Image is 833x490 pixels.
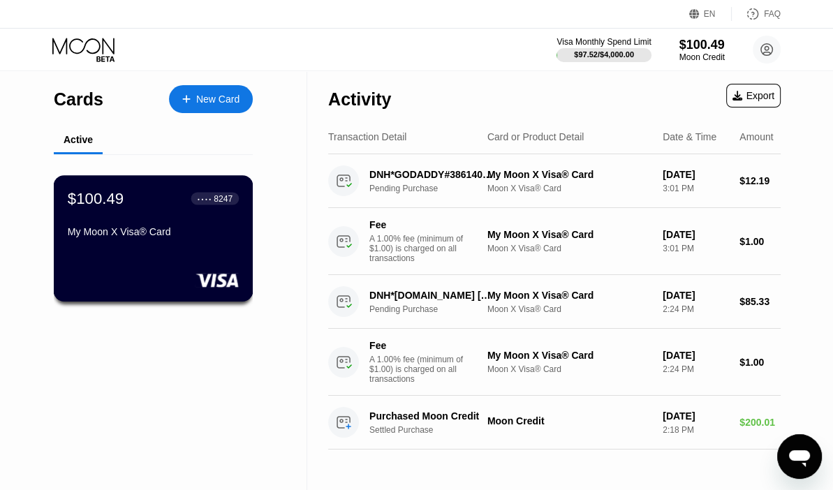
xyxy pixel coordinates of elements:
[739,296,781,307] div: $85.33
[487,184,651,193] div: Moon X Visa® Card
[679,52,725,62] div: Moon Credit
[556,37,651,62] div: Visa Monthly Spend Limit$97.52/$4,000.00
[726,84,781,107] div: Export
[574,50,634,59] div: $97.52 / $4,000.00
[663,169,728,180] div: [DATE]
[487,169,651,180] div: My Moon X Visa® Card
[679,38,725,52] div: $100.49
[328,89,391,110] div: Activity
[369,355,474,384] div: A 1.00% fee (minimum of $1.00) is charged on all transactions
[556,37,651,47] div: Visa Monthly Spend Limit
[369,340,467,351] div: Fee
[369,410,493,422] div: Purchased Moon Credit
[663,410,728,422] div: [DATE]
[663,244,728,253] div: 3:01 PM
[169,85,253,113] div: New Card
[198,196,212,200] div: ● ● ● ●
[487,290,651,301] div: My Moon X Visa® Card
[487,415,651,426] div: Moon Credit
[369,290,493,301] div: DNH*[DOMAIN_NAME] [PHONE_NUMBER] US
[663,184,728,193] div: 3:01 PM
[679,38,725,62] div: $100.49Moon Credit
[64,134,93,145] div: Active
[487,350,651,361] div: My Moon X Visa® Card
[487,244,651,253] div: Moon X Visa® Card
[369,184,503,193] div: Pending Purchase
[54,89,103,110] div: Cards
[764,9,781,19] div: FAQ
[487,364,651,374] div: Moon X Visa® Card
[68,189,124,207] div: $100.49
[54,176,252,301] div: $100.49● ● ● ●8247My Moon X Visa® Card
[487,304,651,314] div: Moon X Visa® Card
[777,434,822,479] iframe: 메시징 창을 시작하는 버튼
[732,7,781,21] div: FAQ
[369,219,467,230] div: Fee
[487,229,651,240] div: My Moon X Visa® Card
[68,226,239,237] div: My Moon X Visa® Card
[369,304,503,314] div: Pending Purchase
[196,94,239,105] div: New Card
[663,304,728,314] div: 2:24 PM
[663,131,716,142] div: Date & Time
[739,175,781,186] div: $12.19
[689,7,732,21] div: EN
[732,90,774,101] div: Export
[663,364,728,374] div: 2:24 PM
[369,425,503,435] div: Settled Purchase
[369,234,474,263] div: A 1.00% fee (minimum of $1.00) is charged on all transactions
[328,131,406,142] div: Transaction Detail
[487,131,584,142] div: Card or Product Detail
[328,275,781,329] div: DNH*[DOMAIN_NAME] [PHONE_NUMBER] USPending PurchaseMy Moon X Visa® CardMoon X Visa® Card[DATE]2:2...
[369,169,493,180] div: DNH*GODADDY#3861405867 TEMPE US
[328,396,781,450] div: Purchased Moon CreditSettled PurchaseMoon Credit[DATE]2:18 PM$200.01
[739,417,781,428] div: $200.01
[739,357,781,368] div: $1.00
[704,9,716,19] div: EN
[328,208,781,275] div: FeeA 1.00% fee (minimum of $1.00) is charged on all transactionsMy Moon X Visa® CardMoon X Visa® ...
[663,350,728,361] div: [DATE]
[328,154,781,208] div: DNH*GODADDY#3861405867 TEMPE USPending PurchaseMy Moon X Visa® CardMoon X Visa® Card[DATE]3:01 PM...
[739,131,773,142] div: Amount
[739,236,781,247] div: $1.00
[663,229,728,240] div: [DATE]
[663,290,728,301] div: [DATE]
[214,193,233,203] div: 8247
[328,329,781,396] div: FeeA 1.00% fee (minimum of $1.00) is charged on all transactionsMy Moon X Visa® CardMoon X Visa® ...
[663,425,728,435] div: 2:18 PM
